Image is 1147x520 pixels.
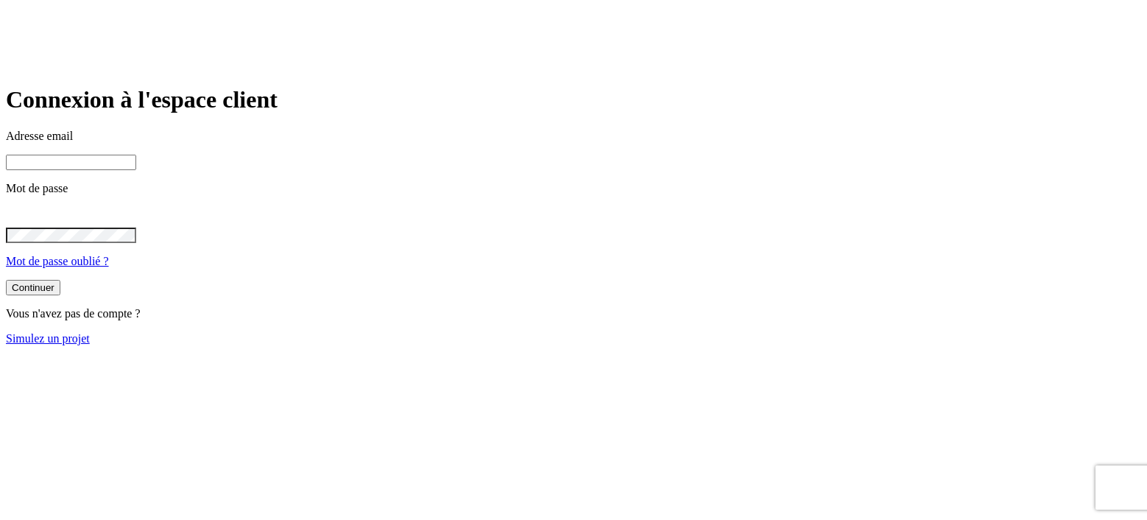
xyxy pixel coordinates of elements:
[6,86,1141,113] h1: Connexion à l'espace client
[6,255,109,267] a: Mot de passe oublié ?
[12,282,54,293] div: Continuer
[6,280,60,295] button: Continuer
[6,307,1141,320] p: Vous n'avez pas de compte ?
[6,182,1141,195] p: Mot de passe
[6,332,90,345] a: Simulez un projet
[6,130,1141,143] p: Adresse email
